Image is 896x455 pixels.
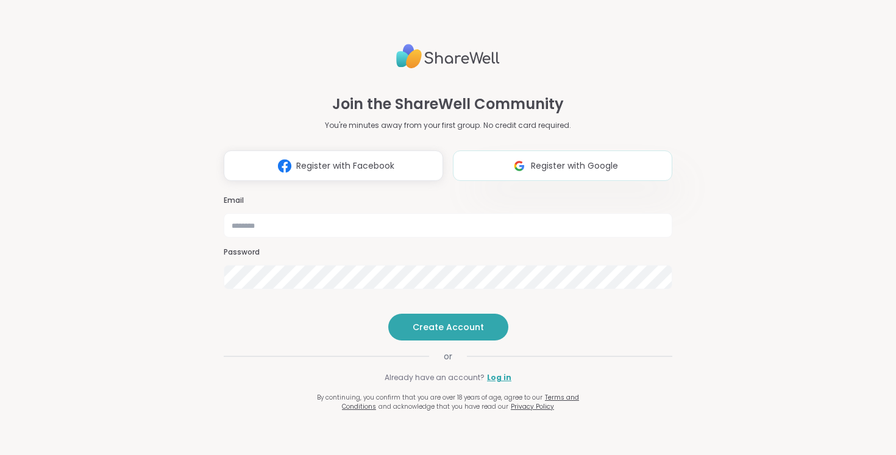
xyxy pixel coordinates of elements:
a: Terms and Conditions [342,393,579,411]
button: Register with Facebook [224,150,443,181]
span: and acknowledge that you have read our [379,402,508,411]
a: Log in [487,372,511,383]
h3: Email [224,196,672,206]
span: Already have an account? [385,372,485,383]
h3: Password [224,247,672,258]
button: Create Account [388,314,508,340]
h1: Join the ShareWell Community [332,93,564,115]
span: Create Account [413,321,484,333]
p: You're minutes away from your first group. No credit card required. [325,120,571,131]
button: Register with Google [453,150,672,181]
span: or [429,350,467,362]
img: ShareWell Logomark [273,155,296,177]
a: Privacy Policy [511,402,554,411]
img: ShareWell Logo [396,39,500,74]
span: Register with Facebook [296,160,394,172]
span: Register with Google [531,160,618,172]
img: ShareWell Logomark [508,155,531,177]
span: By continuing, you confirm that you are over 18 years of age, agree to our [317,393,542,402]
